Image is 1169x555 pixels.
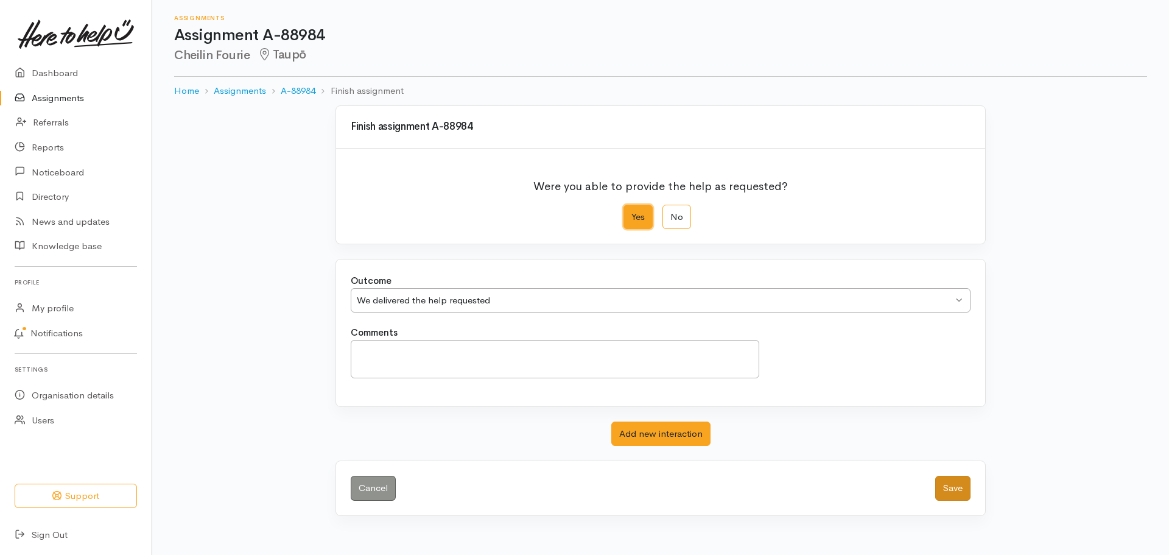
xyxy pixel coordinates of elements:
[662,205,691,230] label: No
[174,77,1147,105] nav: breadcrumb
[351,274,391,288] label: Outcome
[174,48,1147,62] h2: Cheilin Fourie
[15,274,137,291] h6: Profile
[623,205,653,230] label: Yes
[315,84,403,98] li: Finish assignment
[351,121,971,133] h3: Finish assignment A-88984
[611,422,711,447] button: Add new interaction
[257,47,306,62] span: Taupō
[281,84,315,98] a: A-88984
[15,484,137,509] button: Support
[15,361,137,378] h6: Settings
[935,476,971,501] button: Save
[357,294,953,308] div: We delivered the help requested
[214,84,266,98] a: Assignments
[533,171,788,195] p: Were you able to provide the help as requested?
[351,476,396,501] a: Cancel
[174,27,1147,44] h1: Assignment A-88984
[351,326,398,340] label: Comments
[174,15,1147,21] h6: Assignments
[174,84,199,98] a: Home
